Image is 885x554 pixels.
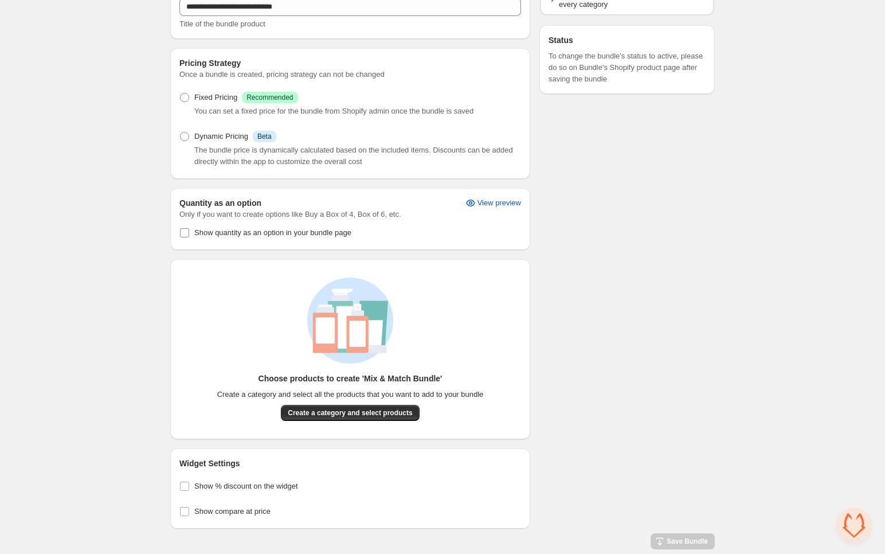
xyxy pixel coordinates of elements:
span: Show % discount on the widget [194,482,298,490]
span: Fixed Pricing [194,92,237,103]
span: Show compare at price [194,507,271,516]
h3: Quantity as an option [179,197,261,209]
span: Title of the bundle product [179,19,265,28]
h3: Widget Settings [179,458,240,469]
span: Only if you want to create options like Buy a Box of 4, Box of 6, etc. [179,209,521,220]
span: To change the bundle's status to active, please do so on Bundle's Shopify product page after savi... [549,50,706,85]
span: View preview [477,198,521,208]
button: Create a category and select products [281,405,419,421]
span: Create a category and select all the products that you want to add to your bundle [217,389,484,400]
span: Beta [257,132,272,141]
h3: Choose products to create 'Mix & Match Bundle' [259,373,443,384]
span: The bundle price is dynamically calculated based on the included items. Discounts can be added di... [194,146,513,166]
button: View preview [458,194,528,212]
h3: Pricing Strategy [179,57,521,69]
span: Show quantity as an option in your bundle page [194,228,351,237]
span: You can set a fixed price for the bundle from Shopify admin once the bundle is saved [194,107,473,115]
span: Once a bundle is created, pricing strategy can not be changed [179,69,521,80]
span: Dynamic Pricing [194,131,248,142]
span: Create a category and select products [288,408,412,418]
span: Recommended [246,93,293,102]
a: Open chat [837,508,871,543]
h3: Status [549,34,706,46]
